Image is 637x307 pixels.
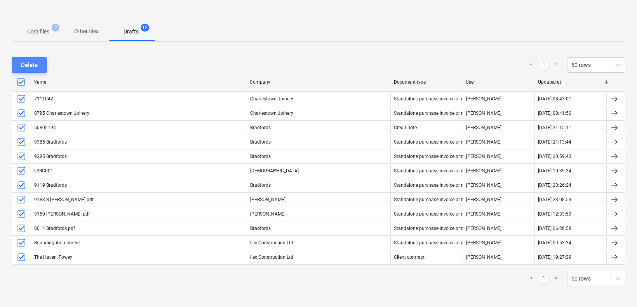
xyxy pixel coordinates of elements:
p: Other files [74,27,99,35]
div: Updated at [538,79,604,85]
div: 9119 Bradfords [34,182,67,188]
div: Standalone purchase invoice or receipt [394,96,475,102]
div: 9385 Bradfords [34,139,67,145]
div: LSRC001 [34,168,53,174]
div: [DATE] 23:08:59 [538,197,571,202]
div: The Haven, Fowey [34,254,72,260]
div: [PERSON_NAME] [463,165,534,177]
div: Bradfords [247,150,391,163]
div: 9385 Bradfords [34,154,67,159]
div: Standalone purchase invoice or receipt [394,240,475,246]
div: Bradfords [247,136,391,148]
div: [PERSON_NAME] [463,193,534,206]
div: [DATE] 08:43:01 [538,96,571,102]
div: [PERSON_NAME] [463,222,534,235]
div: 9150 [PERSON_NAME].pdf [34,211,90,217]
div: Rounding Adjustment [34,240,80,246]
div: 8785 Charlestown Joinery [34,111,89,116]
div: User [466,79,532,85]
div: 8014 Bradfords.pdf [34,226,75,231]
div: [PERSON_NAME] [463,121,534,134]
div: [DATE] 08:41:50 [538,111,571,116]
div: Standalone purchase invoice or receipt [394,168,475,174]
div: Standalone purchase invoice or receipt [394,111,475,116]
div: Company [250,79,388,85]
div: Client contract [394,254,425,260]
div: Standalone purchase invoice or receipt [394,211,475,217]
div: [DATE] 21:15:11 [538,125,571,130]
div: Standalone purchase invoice or receipt [394,197,475,202]
div: Credit note [394,125,417,130]
div: [PERSON_NAME] [463,136,534,148]
div: [DATE] 20:59:43 [538,154,571,159]
a: Next page [552,60,561,70]
p: Cost files [27,28,49,36]
div: Delete [21,60,38,70]
div: [DATE] 10:39:34 [538,168,571,174]
span: 2 [52,24,59,32]
div: Charlestown Joinery [247,107,391,119]
div: [DATE] 23:26:24 [538,182,571,188]
div: Bradfords [247,179,391,191]
div: Standalone purchase invoice or receipt [394,226,475,231]
div: Ilex Construction Ltd [247,237,391,249]
div: [DATE] 09:53:34 [538,240,571,246]
div: Document type [394,79,460,85]
div: [PERSON_NAME] [463,93,534,105]
div: [DATE] 21:13:44 [538,139,571,145]
div: [DATE] 19:27:39 [538,254,571,260]
div: [DEMOGRAPHIC_DATA] [247,165,391,177]
div: [DATE] 06:28:58 [538,226,571,231]
button: Delete [12,57,47,73]
div: [PERSON_NAME] [463,179,534,191]
div: 7111042 [34,96,53,102]
div: [DATE] 12:33:53 [538,211,571,217]
div: [PERSON_NAME] [463,251,534,263]
div: 50802194 [34,125,56,130]
div: Name [33,79,244,85]
div: Standalone purchase invoice or receipt [394,182,475,188]
a: Page 1 is your current page [539,274,548,283]
div: Standalone purchase invoice or receipt [394,139,475,145]
div: [PERSON_NAME] [463,150,534,163]
a: Previous page [527,274,536,283]
div: Standalone purchase invoice or receipt [394,154,475,159]
a: Page 1 is your current page [539,60,548,70]
div: Bradfords [247,222,391,235]
div: 9183 S [PERSON_NAME].pdf [34,197,94,202]
div: [PERSON_NAME] [463,237,534,249]
div: [PERSON_NAME] [463,107,534,119]
iframe: Chat Widget [598,270,637,307]
div: Ilex Construction Ltd [247,251,391,263]
div: Bradfords [247,121,391,134]
a: Previous page [527,60,536,70]
div: [PERSON_NAME] [247,193,391,206]
a: Next page [552,274,561,283]
div: Charlestown Joinery [247,93,391,105]
div: [PERSON_NAME] [463,208,534,220]
p: Drafts [124,28,139,36]
span: 12 [141,24,149,32]
div: [PERSON_NAME] [247,208,391,220]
